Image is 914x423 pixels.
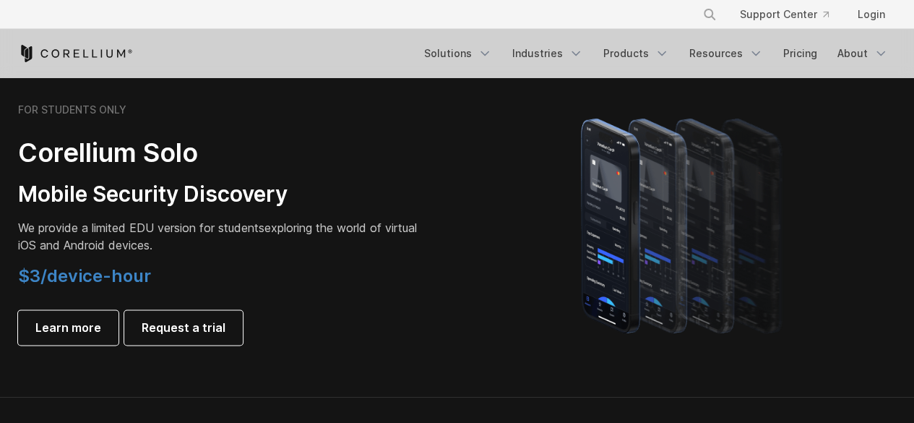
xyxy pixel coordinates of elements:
[681,40,772,67] a: Resources
[552,98,816,351] img: A lineup of four iPhone models becoming more gradient and blurred
[415,40,897,67] div: Navigation Menu
[18,45,133,62] a: Corellium Home
[697,1,723,27] button: Search
[18,310,118,345] a: Learn more
[124,310,243,345] a: Request a trial
[829,40,897,67] a: About
[728,1,840,27] a: Support Center
[504,40,592,67] a: Industries
[415,40,501,67] a: Solutions
[18,103,126,116] h6: FOR STUDENTS ONLY
[595,40,678,67] a: Products
[142,319,225,336] span: Request a trial
[685,1,897,27] div: Navigation Menu
[846,1,897,27] a: Login
[35,319,101,336] span: Learn more
[18,137,423,169] h2: Corellium Solo
[18,219,423,254] p: exploring the world of virtual iOS and Android devices.
[18,265,151,286] span: $3/device-hour
[18,181,423,208] h3: Mobile Security Discovery
[775,40,826,67] a: Pricing
[18,221,264,235] span: We provide a limited EDU version for students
